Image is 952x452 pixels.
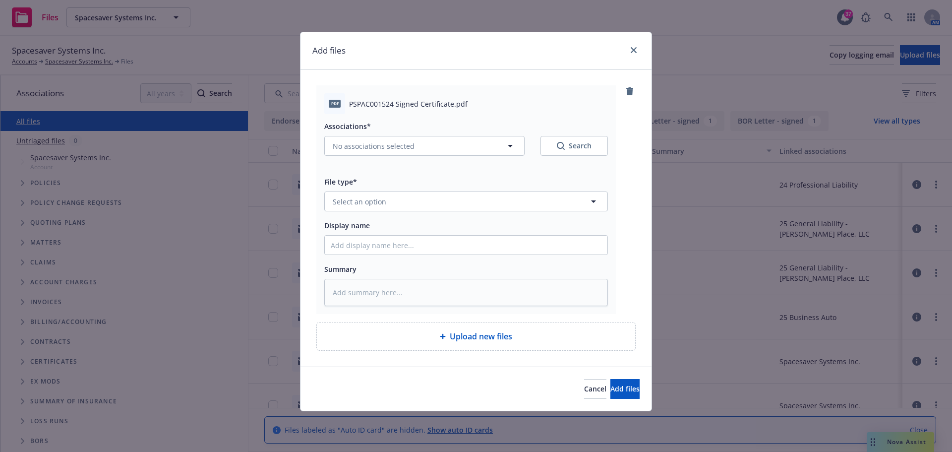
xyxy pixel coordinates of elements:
button: Select an option [324,192,608,211]
span: No associations selected [333,141,415,151]
span: Display name [324,221,370,230]
span: Cancel [584,384,606,393]
button: Add files [610,379,640,399]
div: Search [557,141,592,151]
span: Summary [324,264,357,274]
span: Upload new files [450,330,512,342]
h1: Add files [312,44,346,57]
span: Select an option [333,196,386,207]
a: close [628,44,640,56]
span: Add files [610,384,640,393]
div: Upload new files [316,322,636,351]
span: pdf [329,100,341,107]
span: File type* [324,177,357,187]
span: PSPAC001524 Signed Certificate.pdf [349,99,468,109]
button: SearchSearch [540,136,608,156]
button: Cancel [584,379,606,399]
input: Add display name here... [325,236,607,255]
svg: Search [557,142,565,150]
span: Associations* [324,122,371,131]
a: remove [624,85,636,97]
button: No associations selected [324,136,525,156]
